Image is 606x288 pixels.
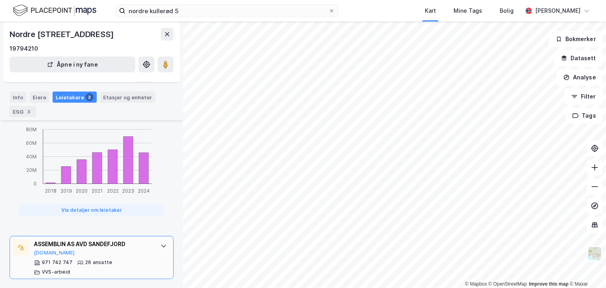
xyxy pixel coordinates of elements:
div: ESG [10,106,36,117]
div: 3 [25,108,33,116]
img: logo.f888ab2527a4732fd821a326f86c7f29.svg [13,4,96,18]
tspan: 2024 [138,188,150,194]
tspan: 2023 [123,188,135,194]
div: [PERSON_NAME] [535,6,581,16]
tspan: 20M [26,168,37,174]
div: VVS-arbeid [42,269,70,276]
div: Info [10,92,26,103]
a: Improve this map [529,281,569,287]
div: Eiere [29,92,49,103]
div: Kart [425,6,436,16]
a: Mapbox [465,281,487,287]
div: Nordre [STREET_ADDRESS] [10,28,115,41]
div: 971 742 747 [42,260,72,266]
button: Bokmerker [549,31,603,47]
button: [DOMAIN_NAME] [34,250,75,256]
div: 3 [86,93,94,101]
a: OpenStreetMap [489,281,527,287]
div: 26 ansatte [85,260,112,266]
div: Etasjer og enheter [103,94,152,101]
tspan: 80M [26,127,37,133]
tspan: 2019 [61,188,72,194]
input: Søk på adresse, matrikkel, gårdeiere, leietakere eller personer [125,5,328,17]
tspan: 2021 [92,188,103,194]
tspan: 2018 [45,188,57,194]
tspan: 2022 [107,188,119,194]
div: Kontrollprogram for chat [566,250,606,288]
div: ASSEMBLIN AS AVD SANDEFJORD [34,240,152,249]
button: Filter [565,89,603,105]
tspan: 60M [26,140,37,146]
button: Åpne i ny fane [10,57,135,73]
button: Vis detaljer om leietaker [19,204,164,217]
div: 19794210 [10,44,38,53]
tspan: 40M [26,154,37,160]
div: Leietakere [53,92,97,103]
img: Z [587,246,602,261]
tspan: 0 [33,181,37,187]
button: Tags [566,108,603,124]
button: Analyse [557,69,603,85]
tspan: 2020 [76,188,88,194]
iframe: Chat Widget [566,250,606,288]
div: Bolig [500,6,514,16]
button: Datasett [554,50,603,66]
div: Mine Tags [454,6,482,16]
